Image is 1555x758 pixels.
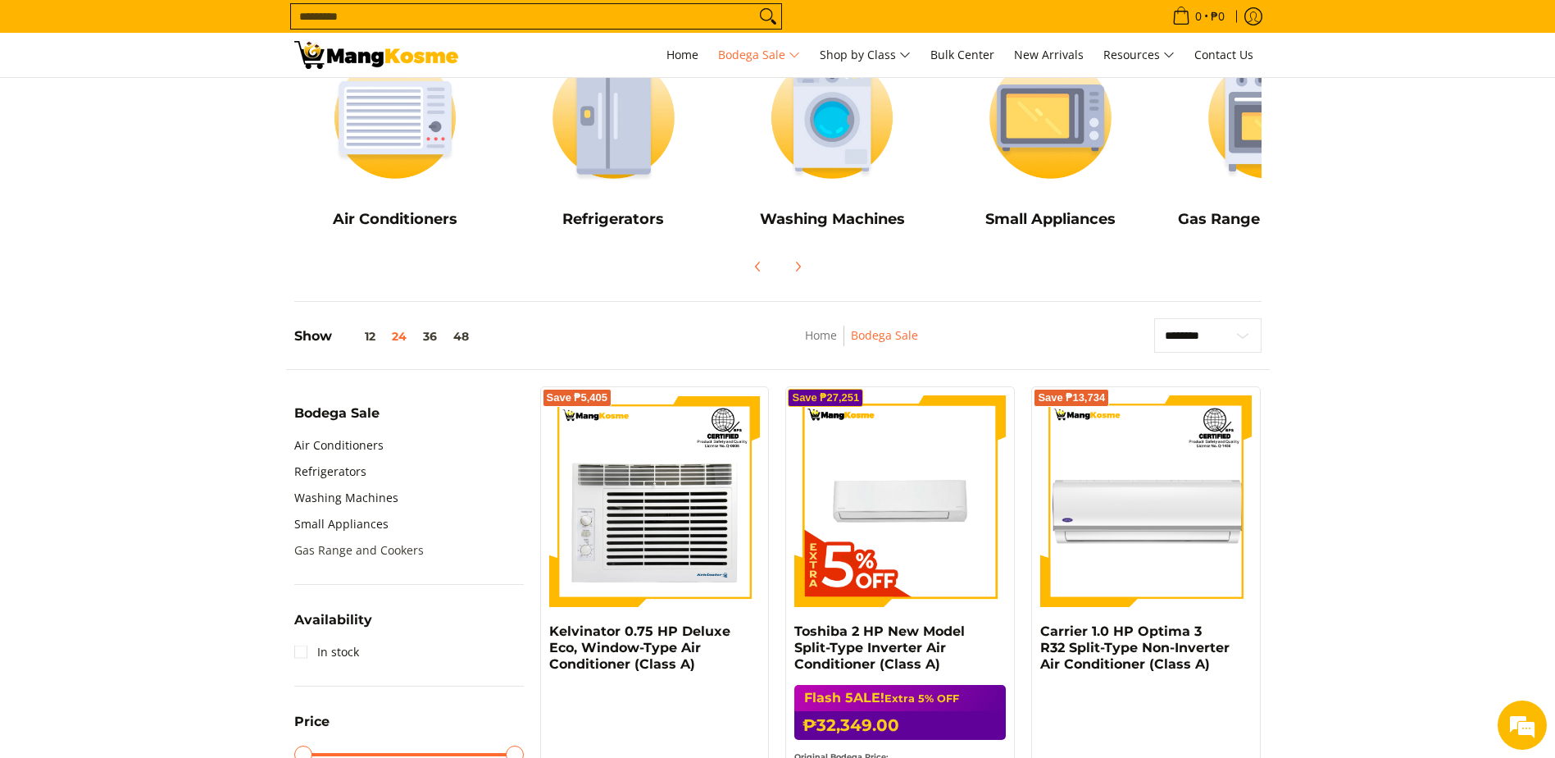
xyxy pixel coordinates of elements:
span: Bulk Center [930,47,994,62]
span: Bodega Sale [294,407,380,420]
span: Save ₱5,405 [547,393,608,403]
span: Bodega Sale [718,45,800,66]
img: Refrigerators [512,42,715,194]
a: Home [658,33,707,77]
button: 12 [332,330,384,343]
nav: Main Menu [475,33,1262,77]
h5: Refrigerators [512,210,715,229]
a: Air Conditioners [294,432,384,459]
a: In stock [294,639,359,665]
a: Small Appliances [294,511,389,537]
button: Previous [740,249,776,285]
span: Save ₱27,251 [792,393,859,403]
a: Washing Machines [294,485,398,511]
img: Small Appliances [949,42,1152,194]
a: Washing Machines Washing Machines [731,42,934,240]
span: • [1167,7,1230,25]
a: New Arrivals [1006,33,1092,77]
button: Next [780,249,816,285]
summary: Open [294,715,330,741]
button: 36 [415,330,445,343]
a: Shop by Class [812,33,919,77]
button: 24 [384,330,415,343]
img: Washing Machines [731,42,934,194]
span: ₱0 [1208,11,1227,22]
a: Bodega Sale [710,33,808,77]
nav: Breadcrumbs [699,326,1023,363]
img: Kelvinator 0.75 HP Deluxe Eco, Window-Type Air Conditioner (Class A) [549,395,761,607]
span: Shop by Class [820,45,911,66]
summary: Open [294,407,380,432]
img: Air Conditioners [294,42,497,194]
a: Small Appliances Small Appliances [949,42,1152,240]
span: Resources [1103,45,1175,66]
h5: Gas Range and Cookers [1168,210,1371,229]
span: Availability [294,614,372,627]
a: Kelvinator 0.75 HP Deluxe Eco, Window-Type Air Conditioner (Class A) [549,623,730,672]
a: Carrier 1.0 HP Optima 3 R32 Split-Type Non-Inverter Air Conditioner (Class A) [1040,623,1230,672]
span: 0 [1193,11,1204,22]
span: New Arrivals [1014,47,1084,62]
a: Toshiba 2 HP New Model Split-Type Inverter Air Conditioner (Class A) [794,623,965,672]
summary: Open [294,614,372,639]
a: Contact Us [1186,33,1262,77]
a: Home [805,327,837,343]
h5: Air Conditioners [294,210,497,229]
h5: Show [294,328,477,345]
span: Home [666,47,698,62]
span: Price [294,715,330,728]
h6: ₱32,349.00 [794,711,1006,740]
a: Refrigerators Refrigerators [512,42,715,240]
span: Contact Us [1194,47,1253,62]
a: Resources [1095,33,1183,77]
span: Save ₱13,734 [1038,393,1105,403]
h5: Washing Machines [731,210,934,229]
button: 48 [445,330,477,343]
img: Toshiba 2 HP New Model Split-Type Inverter Air Conditioner (Class A) [794,395,1006,607]
img: Cookers [1168,42,1371,194]
button: Search [755,4,781,29]
img: Bodega Sale l Mang Kosme: Cost-Efficient &amp; Quality Home Appliances [294,41,458,69]
a: Bulk Center [922,33,1003,77]
a: Air Conditioners Air Conditioners [294,42,497,240]
a: Cookers Gas Range and Cookers [1168,42,1371,240]
img: Carrier 1.0 HP Optima 3 R32 Split-Type Non-Inverter Air Conditioner (Class A) [1040,395,1252,607]
a: Refrigerators [294,459,366,485]
h5: Small Appliances [949,210,1152,229]
a: Bodega Sale [851,327,918,343]
a: Gas Range and Cookers [294,537,424,564]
